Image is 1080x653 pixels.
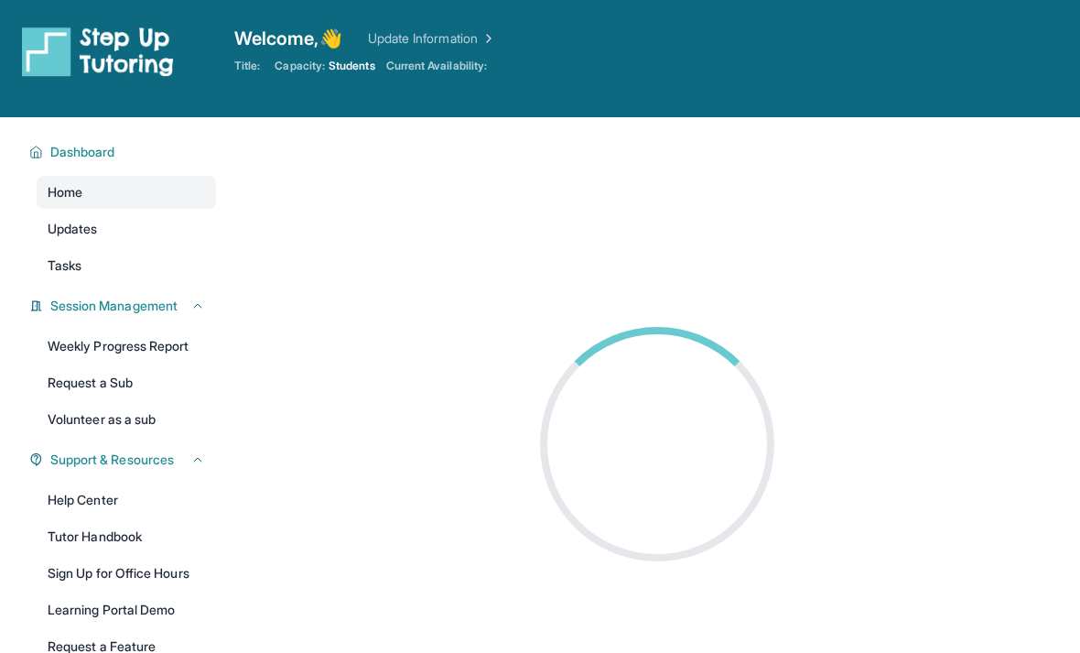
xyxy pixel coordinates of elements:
button: Dashboard [43,143,205,161]
a: Sign Up for Office Hours [37,557,216,590]
a: Tasks [37,249,216,282]
span: Capacity: [275,59,325,73]
a: Help Center [37,484,216,517]
a: Updates [37,212,216,245]
a: Weekly Progress Report [37,330,216,363]
a: Learning Portal Demo [37,593,216,626]
img: logo [22,26,174,77]
a: Update Information [368,29,496,48]
span: Home [48,183,82,201]
button: Support & Resources [43,451,205,469]
img: Chevron Right [478,29,496,48]
button: Session Management [43,297,205,315]
span: Session Management [50,297,178,315]
span: Support & Resources [50,451,174,469]
span: Title: [234,59,260,73]
span: Welcome, 👋 [234,26,342,51]
span: Students [329,59,375,73]
span: Current Availability: [386,59,487,73]
span: Tasks [48,256,81,275]
a: Volunteer as a sub [37,403,216,436]
a: Request a Sub [37,366,216,399]
span: Dashboard [50,143,115,161]
a: Tutor Handbook [37,520,216,553]
a: Home [37,176,216,209]
span: Updates [48,220,98,238]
